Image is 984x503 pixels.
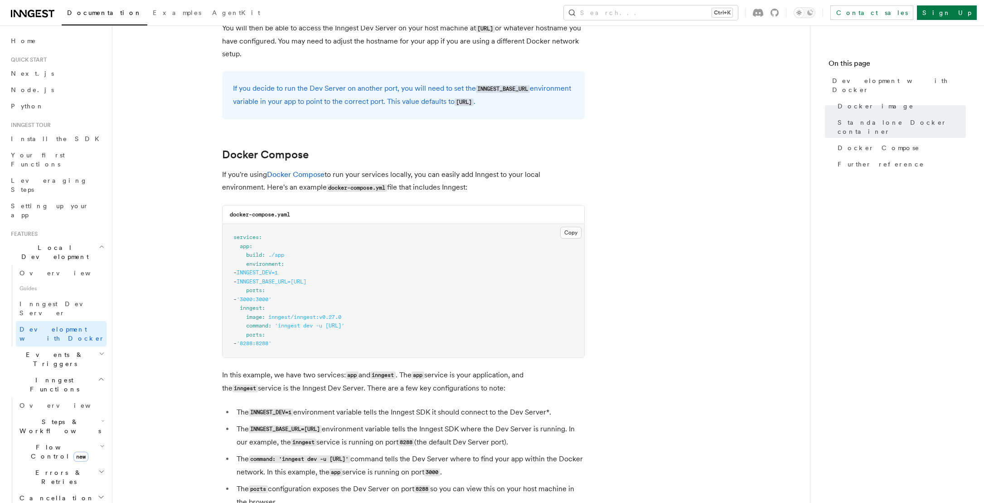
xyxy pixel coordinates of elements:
[237,278,306,285] span: INNGEST_BASE_URL=[URL]
[838,118,966,136] span: Standalone Docker container
[233,82,574,108] p: If you decide to run the Dev Server on another port, you will need to set the environment variabl...
[11,70,54,77] span: Next.js
[234,453,585,479] li: The command tells the Dev Server where to find your app within the Docker network. In this exampl...
[153,9,201,16] span: Examples
[11,36,36,45] span: Home
[246,261,281,267] span: environment
[11,135,105,142] span: Install the SDK
[234,423,585,449] li: The environment variable tells the Inngest SDK where the Dev Server is running. In our example, t...
[834,114,966,140] a: Standalone Docker container
[230,211,290,218] code: docker-compose.yaml
[233,296,237,303] span: -
[455,98,474,106] code: [URL]
[7,376,98,394] span: Inngest Functions
[237,269,278,276] span: INNGEST_DEV=1
[262,332,265,338] span: :
[834,156,966,172] a: Further reference
[246,332,262,338] span: ports
[7,147,107,172] a: Your first Functions
[16,439,107,464] button: Flow Controlnew
[16,468,98,486] span: Errors & Retries
[834,98,966,114] a: Docker image
[424,469,440,476] code: 3000
[838,160,924,169] span: Further reference
[829,73,966,98] a: Development with Docker
[794,7,815,18] button: Toggle dark mode
[222,148,309,161] a: Docker Compose
[240,243,249,249] span: app
[11,103,44,110] span: Python
[262,314,265,320] span: :
[11,202,89,219] span: Setting up your app
[262,252,265,258] span: :
[560,227,582,239] button: Copy
[7,98,107,114] a: Python
[73,452,88,462] span: new
[249,425,322,433] code: INNGEST_BASE_URL=[URL]
[222,168,585,194] p: If you're using to run your services locally, you can easily add Inngest to your local environmen...
[11,86,54,93] span: Node.js
[147,3,207,24] a: Examples
[830,5,913,20] a: Contact sales
[832,76,966,94] span: Development with Docker
[212,9,260,16] span: AgentKit
[16,321,107,347] a: Development with Docker
[16,464,107,490] button: Errors & Retries
[346,371,359,379] code: app
[7,239,107,265] button: Local Development
[7,198,107,223] a: Setting up your app
[16,296,107,321] a: Inngest Dev Server
[233,385,258,392] code: inngest
[11,177,87,193] span: Leveraging Steps
[268,252,284,258] span: ./app
[414,485,430,493] code: 8288
[246,322,268,329] span: command
[249,409,293,416] code: INNGEST_DEV=1
[249,485,268,493] code: ports
[233,269,237,276] span: -
[7,56,47,63] span: Quick start
[834,140,966,156] a: Docker Compose
[7,65,107,82] a: Next.js
[398,439,414,446] code: 8288
[233,278,237,285] span: -
[19,300,97,317] span: Inngest Dev Server
[16,414,107,439] button: Steps & Workflows
[233,340,237,347] span: -
[246,287,262,293] span: ports
[268,322,271,329] span: :
[16,417,101,435] span: Steps & Workflows
[370,371,396,379] code: inngest
[246,252,262,258] span: build
[222,369,585,395] p: In this example, we have two services: and . The service is your application, and the service is ...
[222,22,585,60] p: You will then be able to access the Inngest Dev Server on your host machine at or whatever hostna...
[16,443,100,461] span: Flow Control
[7,230,38,238] span: Features
[7,372,107,397] button: Inngest Functions
[281,261,284,267] span: :
[7,347,107,372] button: Events & Triggers
[7,350,99,368] span: Events & Triggers
[249,455,350,463] code: command: 'inngest dev -u [URL]'
[7,265,107,347] div: Local Development
[16,265,107,281] a: Overview
[262,305,265,311] span: :
[476,85,530,93] code: INNGEST_BASE_URL
[564,5,738,20] button: Search...Ctrl+K
[712,8,732,17] kbd: Ctrl+K
[237,296,271,303] span: '3000:3000'
[7,122,51,129] span: Inngest tour
[249,243,252,249] span: :
[240,305,262,311] span: inngest
[19,326,105,342] span: Development with Docker
[291,439,316,446] code: inngest
[7,131,107,147] a: Install the SDK
[16,397,107,414] a: Overview
[234,406,585,419] li: The environment variable tells the Inngest SDK it should connect to the Dev Server*.
[67,9,142,16] span: Documentation
[7,243,99,261] span: Local Development
[19,402,113,409] span: Overview
[330,469,342,476] code: app
[7,172,107,198] a: Leveraging Steps
[62,3,147,25] a: Documentation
